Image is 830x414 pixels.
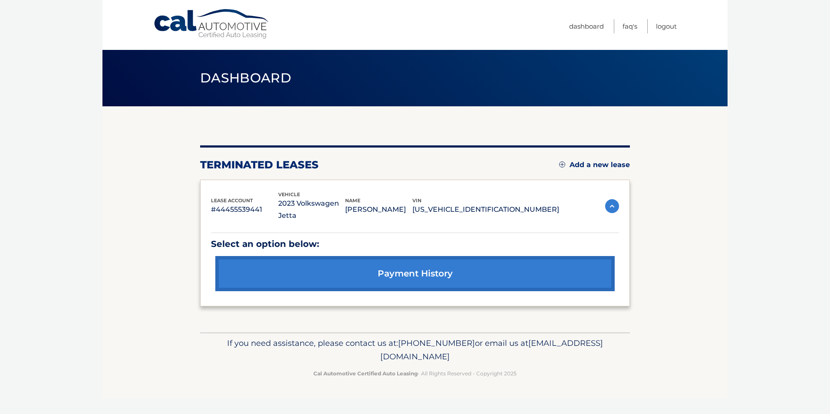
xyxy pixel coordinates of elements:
[200,158,319,171] h2: terminated leases
[211,197,253,204] span: lease account
[398,338,475,348] span: [PHONE_NUMBER]
[559,161,565,168] img: add.svg
[313,370,418,377] strong: Cal Automotive Certified Auto Leasing
[412,204,559,216] p: [US_VEHICLE_IDENTIFICATION_NUMBER]
[206,369,624,378] p: - All Rights Reserved - Copyright 2025
[278,191,300,197] span: vehicle
[345,197,360,204] span: name
[605,199,619,213] img: accordion-active.svg
[200,70,291,86] span: Dashboard
[622,19,637,33] a: FAQ's
[211,204,278,216] p: #44455539441
[211,237,619,252] p: Select an option below:
[412,197,422,204] span: vin
[656,19,677,33] a: Logout
[559,161,630,169] a: Add a new lease
[215,256,615,291] a: payment history
[153,9,270,39] a: Cal Automotive
[345,204,412,216] p: [PERSON_NAME]
[569,19,604,33] a: Dashboard
[278,197,346,222] p: 2023 Volkswagen Jetta
[206,336,624,364] p: If you need assistance, please contact us at: or email us at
